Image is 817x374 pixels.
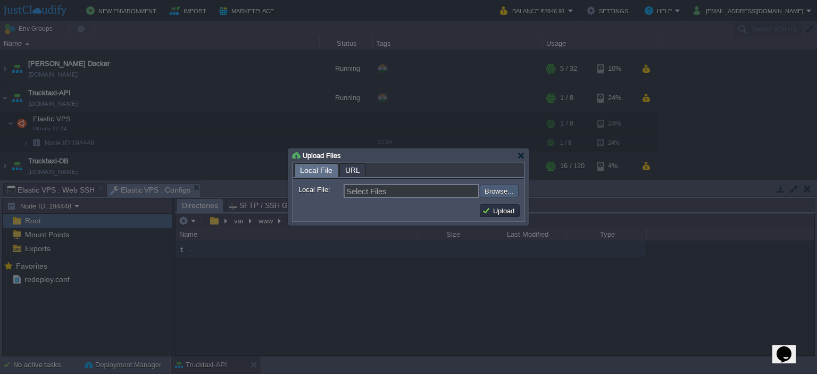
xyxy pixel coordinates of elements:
[300,164,332,177] span: Local File
[298,184,343,195] label: Local File:
[772,331,806,363] iframe: chat widget
[482,206,518,215] button: Upload
[345,164,360,177] span: URL
[303,152,341,160] span: Upload Files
